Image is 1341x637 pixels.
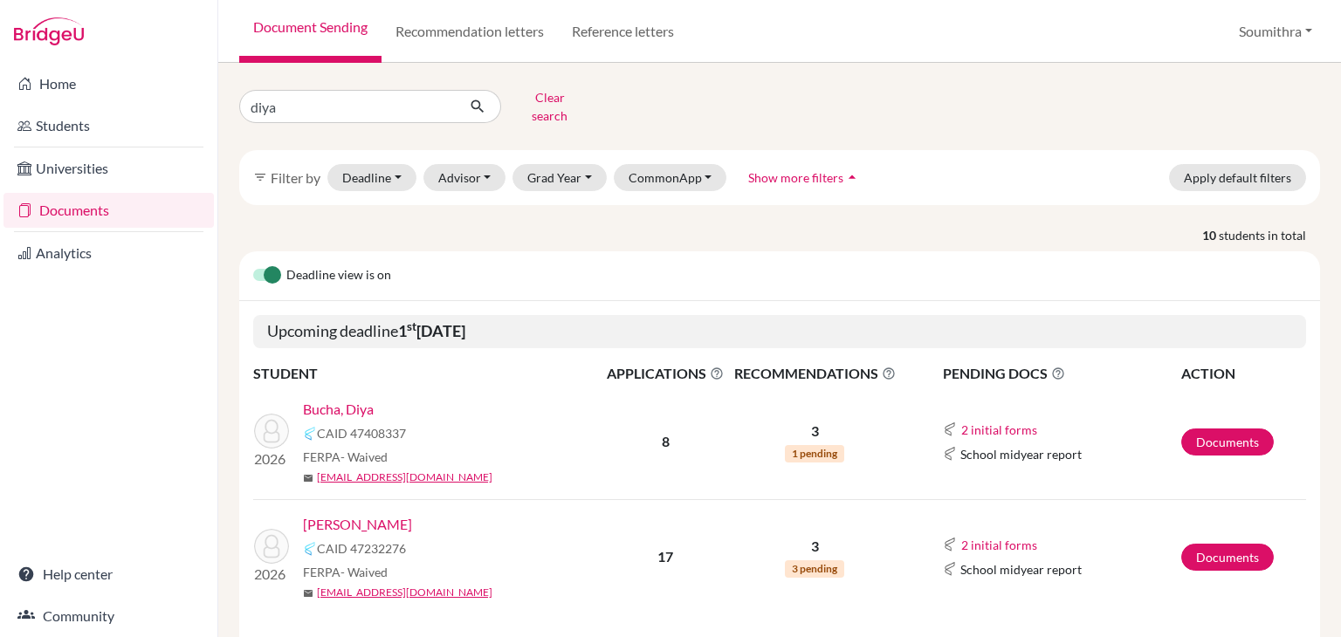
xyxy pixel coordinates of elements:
span: School midyear report [960,560,1082,579]
button: Deadline [327,164,416,191]
img: Common App logo [943,447,957,461]
strong: 10 [1202,226,1219,244]
p: 3 [729,421,900,442]
span: Filter by [271,169,320,186]
p: 2026 [254,564,289,585]
img: Bridge-U [14,17,84,45]
a: Help center [3,557,214,592]
span: students in total [1219,226,1320,244]
span: CAID 47408337 [317,424,406,442]
a: Documents [1181,428,1274,455]
span: 1 pending [785,445,844,462]
button: CommonApp [614,164,727,191]
a: Bucha, Diya [303,399,374,420]
th: STUDENT [253,362,602,385]
img: Common App logo [303,542,317,556]
span: APPLICATIONS [603,363,727,384]
img: Diya Maini, Kayli [254,529,289,564]
span: mail [303,588,313,599]
button: 2 initial forms [960,535,1038,555]
button: Advisor [423,164,506,191]
b: 8 [662,433,670,449]
sup: st [407,319,416,333]
b: 1 [DATE] [398,321,465,340]
a: [PERSON_NAME] [303,514,412,535]
button: Show more filtersarrow_drop_up [733,164,876,191]
p: 3 [729,536,900,557]
span: FERPA [303,448,388,466]
a: [EMAIL_ADDRESS][DOMAIN_NAME] [317,585,492,600]
a: Home [3,66,214,101]
th: ACTION [1180,362,1306,385]
img: Common App logo [943,538,957,551]
a: Documents [1181,544,1274,571]
p: 2026 [254,449,289,469]
input: Find student by name... [239,90,456,123]
button: Soumithra [1231,15,1320,48]
span: Show more filters [748,170,843,185]
a: Universities [3,151,214,186]
img: Common App logo [303,427,317,441]
a: Documents [3,193,214,228]
span: Deadline view is on [286,265,391,286]
span: PENDING DOCS [943,363,1179,384]
button: 2 initial forms [960,420,1038,440]
span: FERPA [303,563,388,581]
img: Bucha, Diya [254,414,289,449]
a: [EMAIL_ADDRESS][DOMAIN_NAME] [317,469,492,485]
a: Analytics [3,236,214,271]
span: 3 pending [785,560,844,578]
span: CAID 47232276 [317,539,406,558]
span: mail [303,473,313,483]
span: RECOMMENDATIONS [729,363,900,384]
span: - Waived [340,565,388,579]
b: 17 [657,548,673,565]
i: arrow_drop_up [843,168,861,186]
h5: Upcoming deadline [253,315,1306,348]
a: Students [3,108,214,143]
img: Common App logo [943,562,957,576]
button: Grad Year [512,164,607,191]
a: Community [3,599,214,634]
button: Apply default filters [1169,164,1306,191]
span: School midyear report [960,445,1082,463]
span: - Waived [340,449,388,464]
i: filter_list [253,170,267,184]
button: Clear search [501,84,598,129]
img: Common App logo [943,422,957,436]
